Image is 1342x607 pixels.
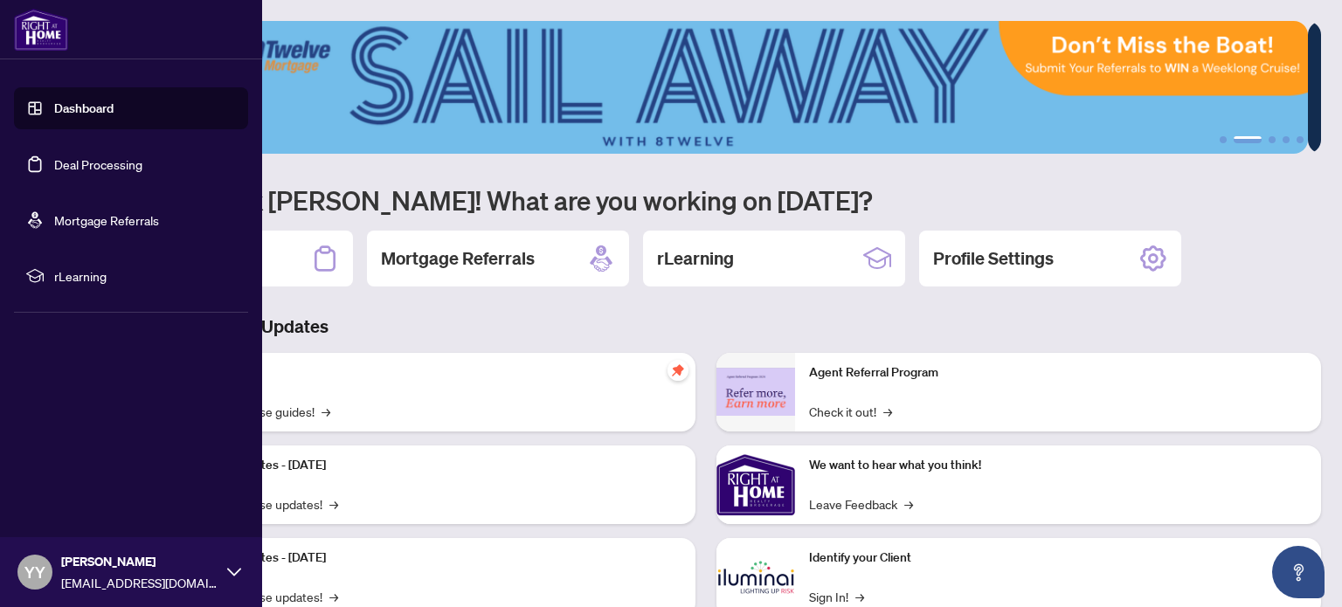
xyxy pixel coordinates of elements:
[322,402,330,421] span: →
[329,494,338,514] span: →
[809,494,913,514] a: Leave Feedback→
[54,212,159,228] a: Mortgage Referrals
[14,9,68,51] img: logo
[1220,136,1227,143] button: 1
[183,548,681,568] p: Platform Updates - [DATE]
[1234,136,1262,143] button: 2
[61,573,218,592] span: [EMAIL_ADDRESS][DOMAIN_NAME]
[61,552,218,571] span: [PERSON_NAME]
[381,246,535,271] h2: Mortgage Referrals
[54,156,142,172] a: Deal Processing
[54,266,236,286] span: rLearning
[933,246,1054,271] h2: Profile Settings
[668,360,688,381] span: pushpin
[904,494,913,514] span: →
[855,587,864,606] span: →
[883,402,892,421] span: →
[1297,136,1304,143] button: 5
[183,456,681,475] p: Platform Updates - [DATE]
[809,402,892,421] a: Check it out!→
[1283,136,1290,143] button: 4
[91,183,1321,217] h1: Welcome back [PERSON_NAME]! What are you working on [DATE]?
[1269,136,1276,143] button: 3
[809,587,864,606] a: Sign In!→
[1272,546,1325,598] button: Open asap
[329,587,338,606] span: →
[91,21,1308,154] img: Slide 1
[24,560,45,584] span: YY
[716,445,795,524] img: We want to hear what you think!
[91,314,1321,339] h3: Brokerage & Industry Updates
[809,548,1307,568] p: Identify your Client
[716,368,795,416] img: Agent Referral Program
[54,100,114,116] a: Dashboard
[809,456,1307,475] p: We want to hear what you think!
[183,363,681,383] p: Self-Help
[657,246,734,271] h2: rLearning
[809,363,1307,383] p: Agent Referral Program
